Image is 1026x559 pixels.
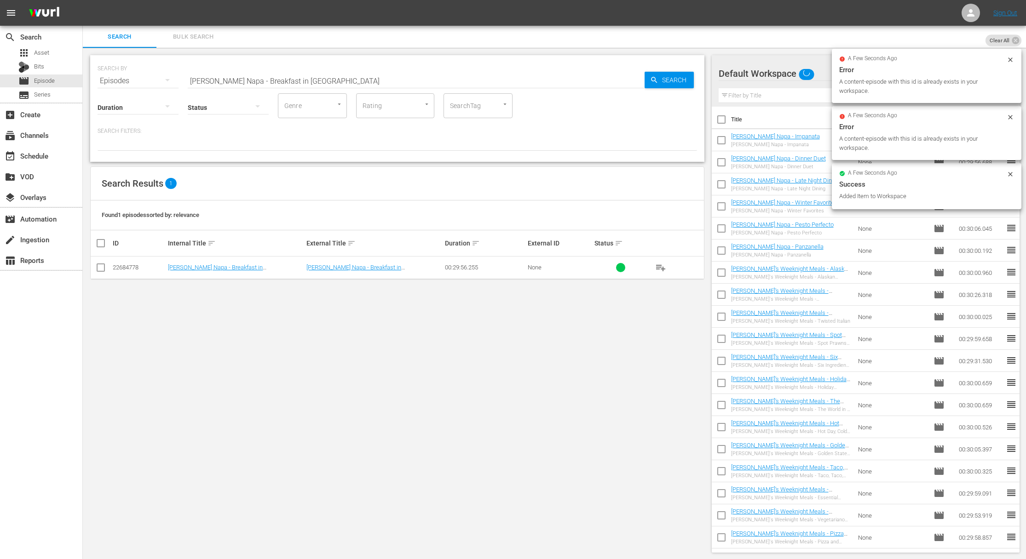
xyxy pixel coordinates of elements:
[854,460,930,482] td: None
[306,238,442,249] div: External Title
[854,328,930,350] td: None
[34,48,49,57] span: Asset
[854,217,930,240] td: None
[731,274,851,280] div: [PERSON_NAME]'s Weeknight Meals - Alaskan Salmon Two Ways
[731,384,851,390] div: [PERSON_NAME]'s Weeknight Meals - Holiday Sweets
[1006,355,1017,366] span: reorder
[1006,443,1017,454] span: reorder
[5,151,16,162] span: Schedule
[934,377,945,388] span: Episode
[854,372,930,394] td: None
[731,252,824,258] div: [PERSON_NAME] Napa - Panzanella
[5,130,16,141] span: Channels
[1006,531,1017,542] span: reorder
[839,77,1004,96] div: A content-episode with this id is already exists in your workspace.
[731,464,848,478] a: [PERSON_NAME]'s Weeknight Meals - Taco, Taco, [GEOGRAPHIC_DATA]
[472,239,480,247] span: sort
[955,438,1006,460] td: 00:30:05.397
[102,211,199,218] span: Found 1 episodes sorted by: relevance
[731,230,834,236] div: [PERSON_NAME] Napa - Pesto Perfecto
[993,9,1017,17] a: Sign Out
[615,239,623,247] span: sort
[22,2,66,24] img: ans4CAIJ8jUAAAAAAAAAAAAAAAAAAAAAAAAgQb4GAAAAAAAAAAAAAAAAAAAAAAAAJMjXAAAAAAAAAAAAAAAAAAAAAAAAgAT5G...
[839,134,1004,153] div: A content-episode with this id is already exists in your workspace.
[839,121,1014,132] div: Error
[934,245,945,256] span: Episode
[731,428,851,434] div: [PERSON_NAME]'s Weeknight Meals - Hot Day, Cold Food
[422,100,431,108] button: Open
[731,451,851,456] div: [PERSON_NAME]'s Weeknight Meals - Golden State Grub
[731,473,851,479] div: [PERSON_NAME]'s Weeknight Meals - Taco, Taco, [GEOGRAPHIC_DATA]
[18,75,29,86] span: Episode
[934,399,945,411] span: Episode
[445,264,525,271] div: 00:29:56.255
[848,170,897,177] span: a few seconds ago
[934,466,945,477] span: Episode
[955,526,1006,548] td: 00:29:58.857
[934,532,945,543] span: Episode
[335,100,344,108] button: Open
[731,530,847,551] a: [PERSON_NAME]'s Weeknight Meals - Pizza and Lemons: [GEOGRAPHIC_DATA] to [GEOGRAPHIC_DATA]
[731,340,851,346] div: [PERSON_NAME]'s Weeknight Meals - Spot Prawns [GEOGRAPHIC_DATA]
[1006,222,1017,234] span: reorder
[731,208,837,214] div: [PERSON_NAME] Napa - Winter Favorites
[934,223,945,234] span: Episode
[594,238,647,249] div: Status
[501,100,509,108] button: Open
[731,164,826,170] div: [PERSON_NAME] Napa - Dinner Duet
[854,416,930,438] td: None
[1006,487,1017,498] span: reorder
[955,504,1006,526] td: 00:29:53.919
[1006,465,1017,476] span: reorder
[5,234,16,245] span: create
[168,238,304,249] div: Internal Title
[98,127,697,135] p: Search Filters:
[34,90,51,99] span: Series
[854,284,930,306] td: None
[347,239,356,247] span: sort
[645,72,694,88] button: Search
[88,32,151,42] span: Search
[934,488,945,499] span: Episode
[1006,245,1017,256] span: reorder
[731,517,851,523] div: [PERSON_NAME]'s Weeknight Meals - Vegetariano Italiano
[731,539,851,545] div: [PERSON_NAME]'s Weeknight Meals - Pizza and Lemons: [GEOGRAPHIC_DATA] to [GEOGRAPHIC_DATA]
[839,64,1014,75] div: Error
[731,420,843,434] a: [PERSON_NAME]'s Weeknight Meals - Hot Day, Cold Food
[955,328,1006,350] td: 00:29:59.658
[208,239,216,247] span: sort
[658,72,694,88] span: Search
[731,221,834,228] a: [PERSON_NAME] Napa - Pesto Perfecto
[5,32,16,43] span: Search
[113,264,165,271] div: 22684778
[854,526,930,548] td: None
[528,264,591,271] div: None
[731,442,849,456] a: [PERSON_NAME]'s Weeknight Meals - Golden State Grub
[731,508,832,522] a: [PERSON_NAME]'s Weeknight Meals - Vegetariano Italiano
[955,372,1006,394] td: 00:30:00.659
[18,62,29,73] div: Bits
[731,199,837,206] a: [PERSON_NAME] Napa - Winter Favorites
[854,394,930,416] td: None
[731,318,851,324] div: [PERSON_NAME]'s Weeknight Meals - Twisted Italian
[731,362,851,368] div: [PERSON_NAME]'s Weeknight Meals - Six Ingredient Meals
[731,133,820,140] a: [PERSON_NAME] Napa - Impanata
[839,179,1014,190] div: Success
[731,265,851,279] a: [PERSON_NAME]'s Weeknight Meals - Alaskan Salmon Two Ways
[934,355,945,366] span: Episode
[98,68,179,94] div: Episodes
[731,107,853,132] th: Title
[113,240,165,247] div: ID
[719,61,1001,86] div: Default Workspace
[1006,311,1017,322] span: reorder
[731,495,851,501] div: [PERSON_NAME]'s Weeknight Meals - Essential Pastas of [GEOGRAPHIC_DATA]
[731,186,840,192] div: [PERSON_NAME] Napa - Late Night Dining
[18,47,29,58] span: Asset
[731,142,820,148] div: [PERSON_NAME] Napa - Impanata
[1006,509,1017,520] span: reorder
[5,192,16,203] span: Overlays
[5,171,16,183] span: VOD
[955,306,1006,328] td: 00:30:00.025
[102,178,163,189] span: Search Results
[5,109,16,120] span: Create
